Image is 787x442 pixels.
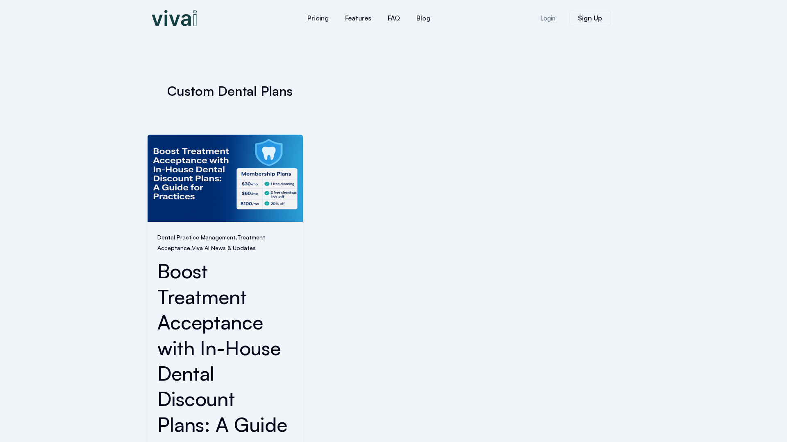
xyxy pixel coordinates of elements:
span: , , [157,232,293,253]
h1: Custom Dental Plans [167,82,620,100]
span: Login [540,15,555,21]
a: Login [530,10,565,26]
a: Dental Practice Management [157,234,236,241]
a: Pricing [299,8,337,28]
a: Features [337,8,380,28]
a: Viva AI News & Updates [192,244,256,251]
a: Blog [408,8,439,28]
a: Read: Boost Treatment Acceptance with In-House Dental Discount Plans: A Guide for Practices [148,173,303,181]
a: Sign Up [569,10,611,26]
a: FAQ [380,8,408,28]
span: Sign Up [578,15,602,21]
img: boost treatment acceptance in your dental office [148,135,303,222]
nav: Menu [250,8,488,28]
